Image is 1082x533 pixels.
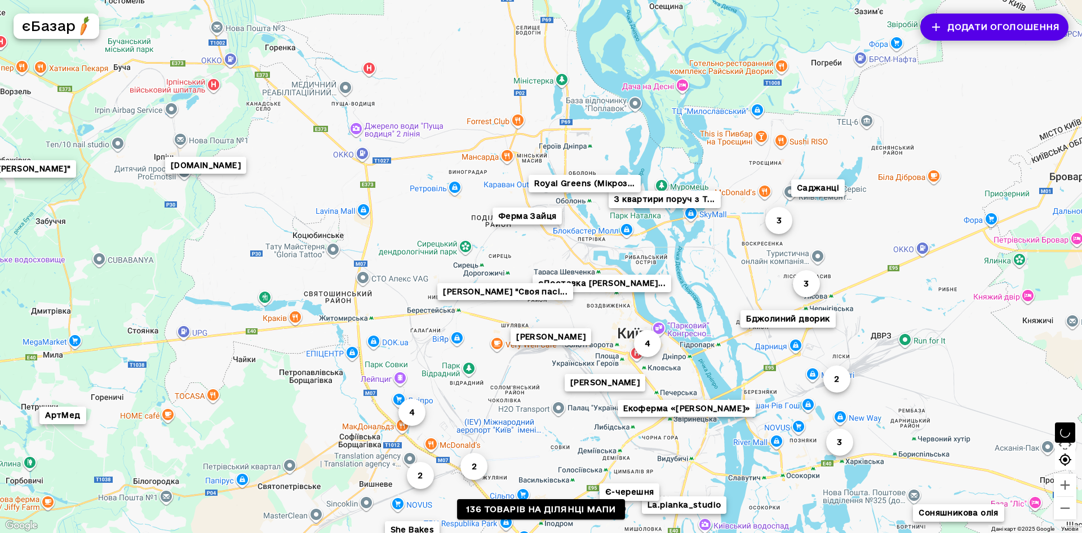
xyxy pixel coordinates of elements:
button: 2 [460,453,487,480]
button: єБазарlogo [14,14,99,39]
a: Відкрити цю область на Картах Google (відкриється нове вікно) [3,518,40,533]
img: Google [3,518,40,533]
button: Ферма Зайця [493,207,562,224]
button: Royal Greens (Мікроз... [529,175,641,192]
button: Збільшити [1054,474,1076,496]
button: Екоферма «[PERSON_NAME]» [618,399,756,417]
button: Додати оголошення [920,14,1068,41]
button: єДоставка [PERSON_NAME]... [533,275,671,292]
button: 4 [398,399,425,426]
button: [PERSON_NAME] "Своя пасі... [437,283,573,300]
button: [DOMAIN_NAME] [165,156,246,174]
h5: єБазар [22,17,76,35]
button: 3 [793,270,820,297]
button: АртМед [39,407,86,424]
button: 3 [826,428,853,455]
button: Бджолиний дворик [740,310,835,328]
button: [PERSON_NAME] [565,373,645,391]
button: Саджанці [791,179,845,197]
span: Дані карт ©2025 Google [991,526,1054,532]
button: Зменшити [1054,497,1076,519]
button: La.pianka_studio [642,496,726,513]
button: 2 [407,462,434,489]
button: 2 [823,365,850,393]
img: logo [74,16,94,36]
button: Соняшникова олія [913,504,1004,522]
button: 4 [634,330,661,357]
button: Налаштування камери на Картах [1054,433,1076,456]
button: Є-черешня [600,483,660,500]
button: [PERSON_NAME] [511,328,591,345]
button: З квартири поруч з T... [609,191,720,208]
a: 136 товарів на ділянці мапи [457,499,625,520]
a: Умови (відкривається в новій вкладці) [1061,526,1079,532]
button: 3 [765,207,792,234]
